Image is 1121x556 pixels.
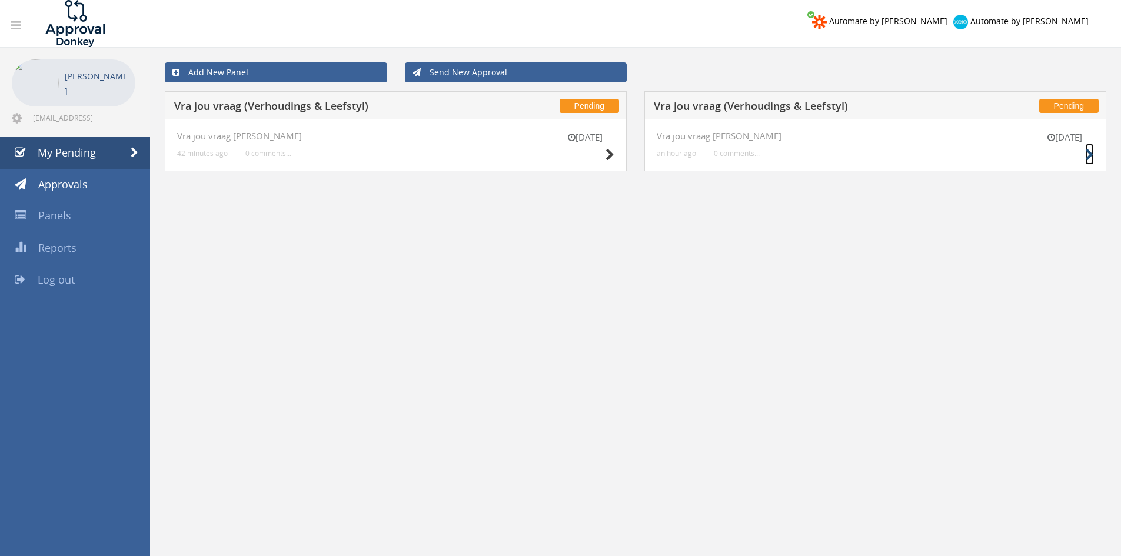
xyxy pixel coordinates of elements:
[177,149,228,158] small: 42 minutes ago
[33,113,133,122] span: [EMAIL_ADDRESS][DOMAIN_NAME]
[555,131,614,144] small: [DATE]
[38,177,88,191] span: Approvals
[38,145,96,159] span: My Pending
[177,131,614,141] h4: Vra jou vraag [PERSON_NAME]
[953,15,968,29] img: xero-logo.png
[165,62,387,82] a: Add New Panel
[38,241,76,255] span: Reports
[657,131,1094,141] h4: Vra jou vraag [PERSON_NAME]
[174,101,484,115] h5: Vra jou vraag (Verhoudings & Leefstyl)
[65,69,129,98] p: [PERSON_NAME]
[245,149,291,158] small: 0 comments...
[1035,131,1094,144] small: [DATE]
[657,149,696,158] small: an hour ago
[714,149,760,158] small: 0 comments...
[560,99,619,113] span: Pending
[405,62,627,82] a: Send New Approval
[38,272,75,287] span: Log out
[812,15,827,29] img: zapier-logomark.png
[38,208,71,222] span: Panels
[970,15,1089,26] span: Automate by [PERSON_NAME]
[654,101,964,115] h5: Vra jou vraag (Verhoudings & Leefstyl)
[1039,99,1099,113] span: Pending
[829,15,947,26] span: Automate by [PERSON_NAME]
